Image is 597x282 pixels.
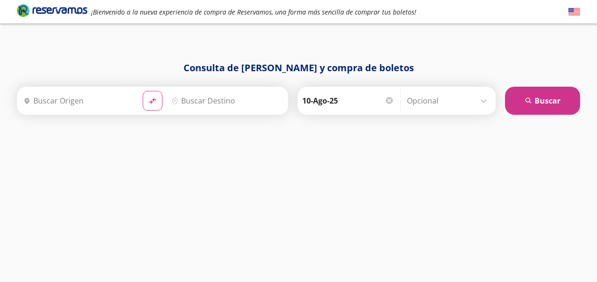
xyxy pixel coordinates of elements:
[302,89,394,112] input: Elegir Fecha
[17,3,87,20] a: Brand Logo
[168,89,283,112] input: Buscar Destino
[17,61,580,75] h1: Consulta de [PERSON_NAME] y compra de boletos
[91,7,416,16] em: ¡Bienvenido a la nueva experiencia de compra de Reservamos, una forma más sencilla de comprar tus...
[407,89,491,112] input: Opcional
[568,6,580,18] button: English
[20,89,135,112] input: Buscar Origen
[505,87,580,115] button: Buscar
[17,3,87,17] i: Brand Logo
